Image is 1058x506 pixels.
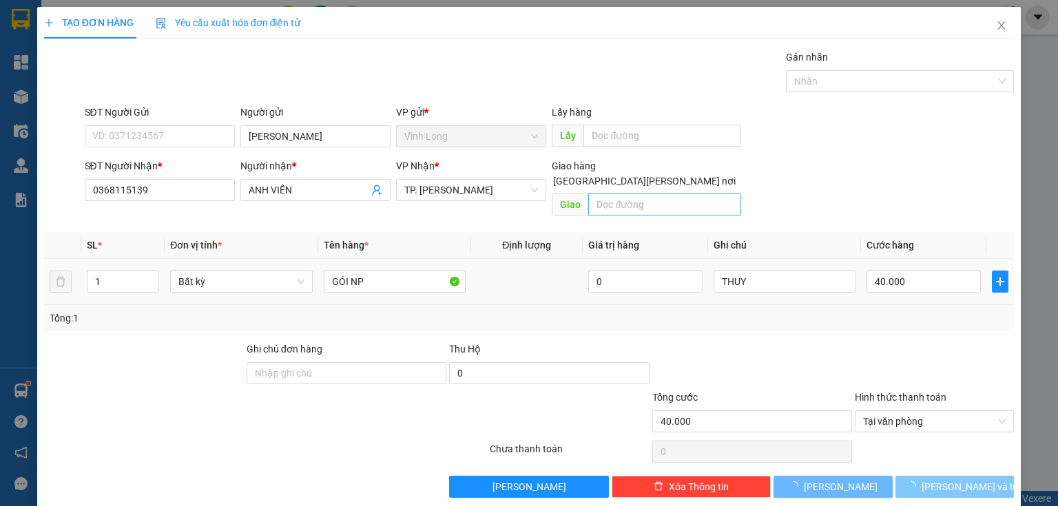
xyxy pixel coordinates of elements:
span: VP Nhận [396,160,435,171]
span: plus [44,18,54,28]
button: plus [992,271,1008,293]
div: Người nhận [240,158,391,173]
span: Gửi: [12,13,33,28]
div: Chưa thanh toán [488,441,650,465]
input: Dọc đường [588,193,741,215]
button: deleteXóa Thông tin [612,476,771,498]
div: SĐT Người Nhận [85,158,235,173]
input: VD: Bàn, Ghế [324,271,466,293]
span: TẠO ĐƠN HÀNG [44,17,134,28]
span: Định lượng [502,240,551,251]
span: Nhận: [118,13,151,28]
div: Tổng: 1 [50,310,409,326]
span: Yêu cầu xuất hóa đơn điện tử [156,17,301,28]
span: Vĩnh Long [404,126,538,147]
span: Giao [552,193,588,215]
div: ĐỨC [118,45,228,61]
button: Close [982,7,1021,45]
span: [PERSON_NAME] và In [922,479,1018,494]
span: [GEOGRAPHIC_DATA][PERSON_NAME] nơi [548,173,741,189]
span: Tên hàng [324,240,369,251]
span: delete [654,481,663,492]
span: Thu rồi : [10,90,54,105]
label: Hình thức thanh toán [855,392,946,403]
span: SL [87,240,98,251]
button: [PERSON_NAME] và In [895,476,1015,498]
div: 0777852875 [118,61,228,81]
button: [PERSON_NAME] [774,476,893,498]
span: loading [906,481,922,491]
div: VP gửi [396,105,546,120]
span: Đơn vị tính [170,240,222,251]
input: Ghi Chú [714,271,855,293]
img: icon [156,18,167,29]
span: user-add [371,185,382,196]
span: Cước hàng [867,240,914,251]
input: Dọc đường [583,125,741,147]
span: close [996,20,1007,31]
span: Giao hàng [552,160,596,171]
span: Thu Hộ [449,344,481,355]
div: 20.000 [10,89,110,105]
span: Lấy hàng [552,107,592,118]
input: Ghi chú đơn hàng [247,362,446,384]
div: Người gửi [240,105,391,120]
input: 0 [588,271,703,293]
span: [PERSON_NAME] [804,479,878,494]
div: SĐT Người Gửi [85,105,235,120]
span: Tại văn phòng [863,411,1006,432]
span: TP. Hồ Chí Minh [404,180,538,200]
div: Vĩnh Long [12,12,108,28]
div: TP. [PERSON_NAME] [118,12,228,45]
span: loading [789,481,804,491]
span: Lấy [552,125,583,147]
div: PHÚC [12,28,108,45]
span: Tổng cước [652,392,698,403]
button: [PERSON_NAME] [449,476,608,498]
th: Ghi chú [708,232,861,259]
span: Giá trị hàng [588,240,639,251]
span: plus [993,276,1008,287]
span: Bất kỳ [178,271,304,292]
button: delete [50,271,72,293]
div: 0904637786 [12,45,108,64]
label: Gán nhãn [786,52,828,63]
label: Ghi chú đơn hàng [247,344,322,355]
span: [PERSON_NAME] [492,479,566,494]
span: Xóa Thông tin [669,479,729,494]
